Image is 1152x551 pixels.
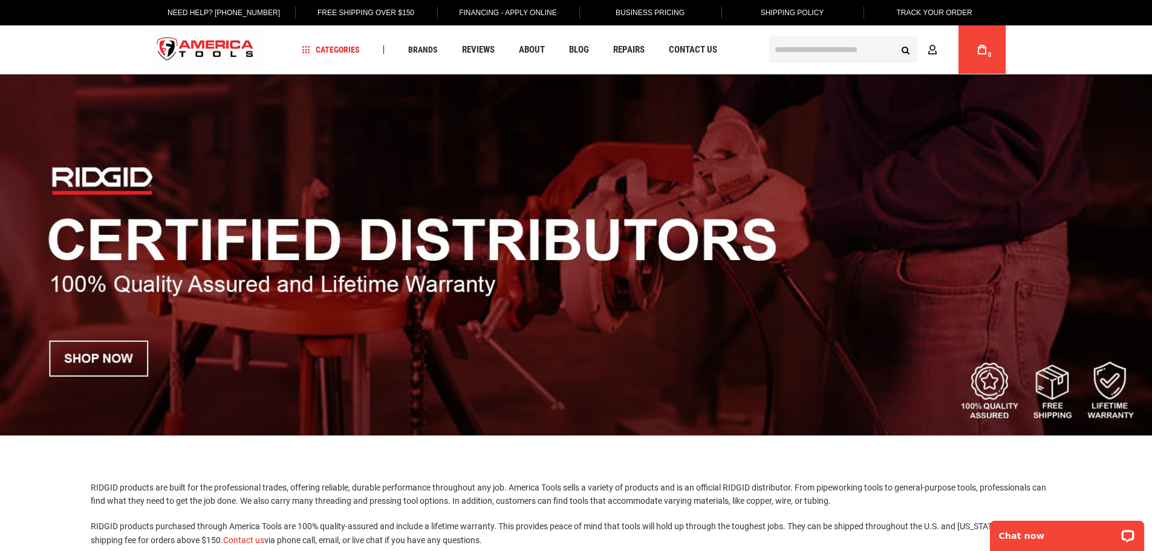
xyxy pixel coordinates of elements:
[147,27,264,73] a: store logo
[223,535,264,545] a: Contact us
[761,8,824,17] span: Shipping Policy
[302,45,360,54] span: Categories
[988,51,992,58] span: 0
[296,42,365,58] a: Categories
[564,42,594,58] a: Blog
[147,27,264,73] img: America Tools
[91,481,1061,508] p: RIDGID products are built for the professional trades, offering reliable, durable performance thr...
[894,38,917,61] button: Search
[613,45,645,54] span: Repairs
[91,520,1061,547] p: RIDGID products purchased through America Tools are 100% quality-assured and include a lifetime w...
[408,45,438,54] span: Brands
[669,45,717,54] span: Contact Us
[513,42,550,58] a: About
[519,45,545,54] span: About
[971,25,994,74] a: 0
[403,42,443,58] a: Brands
[663,42,723,58] a: Contact Us
[462,45,495,54] span: Reviews
[569,45,589,54] span: Blog
[457,42,500,58] a: Reviews
[608,42,650,58] a: Repairs
[982,513,1152,551] iframe: LiveChat chat widget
